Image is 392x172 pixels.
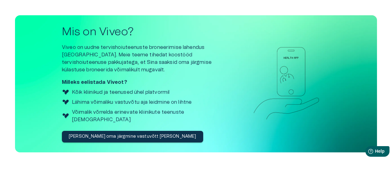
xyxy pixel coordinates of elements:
p: Milleks eelistada Viveot? [62,79,228,86]
p: [PERSON_NAME] oma järgmine vastuvõtt [PERSON_NAME] [69,133,196,140]
p: Lähima võimaliku vastuvõtu aja leidmine on lihtne [72,98,192,106]
button: [PERSON_NAME] oma järgmine vastuvõtt [PERSON_NAME] [62,131,203,142]
img: Viveo logo [62,98,69,106]
img: Viveo logo [62,112,69,120]
img: Viveo logo [62,88,69,96]
iframe: Help widget launcher [343,144,392,161]
p: Viveo on uudne tervishoiuteenuste broneerimise lahendus [GEOGRAPHIC_DATA]. Meie teeme tihedat koo... [62,44,228,74]
p: Võimalik võrrelda erinevate kliinikute teenuste [DEMOGRAPHIC_DATA] [72,108,228,123]
p: Kõik kliinikud ja teenused ühel platvormil [72,88,169,96]
h2: Mis on Viveo? [62,25,228,39]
